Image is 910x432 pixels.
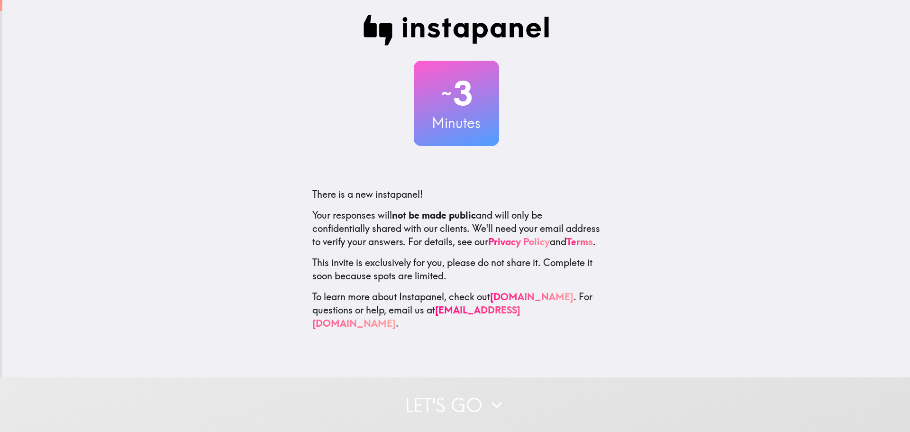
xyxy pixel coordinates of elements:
[488,236,550,248] a: Privacy Policy
[312,290,601,330] p: To learn more about Instapanel, check out . For questions or help, email us at .
[312,188,423,200] span: There is a new instapanel!
[312,256,601,283] p: This invite is exclusively for you, please do not share it. Complete it soon because spots are li...
[566,236,593,248] a: Terms
[364,15,549,46] img: Instapanel
[414,113,499,133] h3: Minutes
[440,79,453,108] span: ~
[490,291,573,303] a: [DOMAIN_NAME]
[414,74,499,113] h2: 3
[312,209,601,248] p: Your responses will and will only be confidentially shared with our clients. We'll need your emai...
[312,304,520,329] a: [EMAIL_ADDRESS][DOMAIN_NAME]
[392,209,476,221] b: not be made public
